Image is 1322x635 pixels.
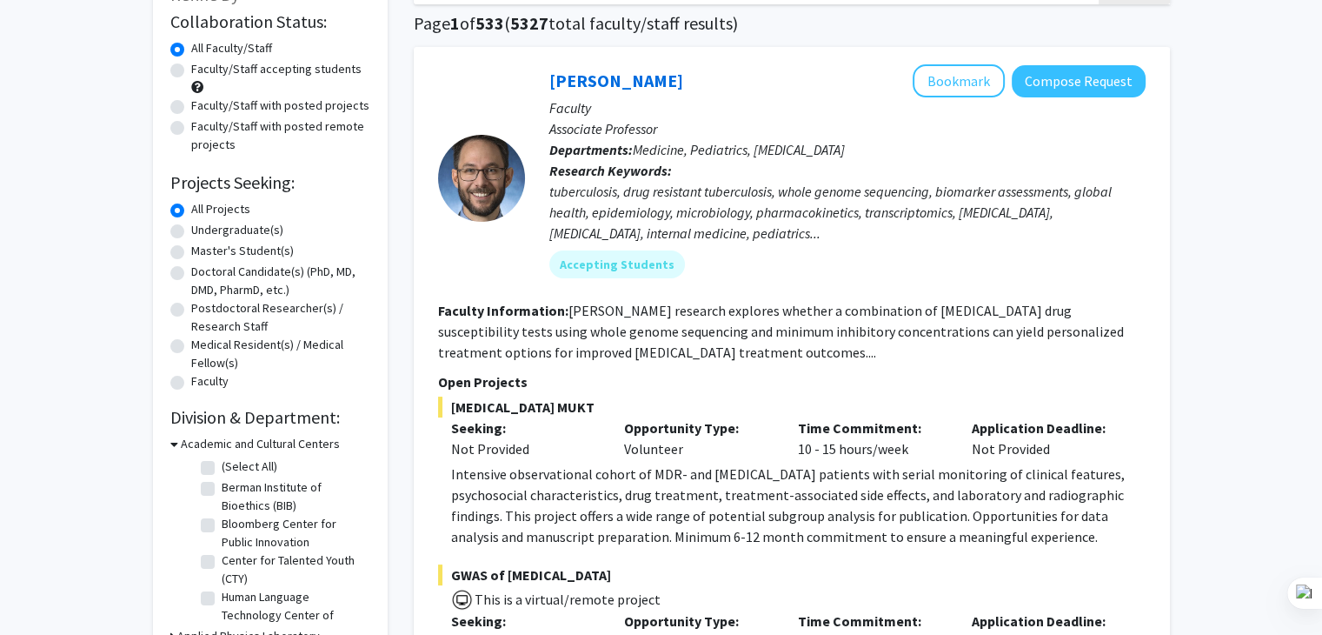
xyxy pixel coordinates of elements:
[438,397,1146,418] span: [MEDICAL_DATA] MUKT
[170,11,370,32] h2: Collaboration Status:
[475,12,504,34] span: 533
[451,438,599,459] div: Not Provided
[191,221,283,239] label: Undergraduate(s)
[450,12,460,34] span: 1
[972,611,1119,632] p: Application Deadline:
[624,611,772,632] p: Opportunity Type:
[549,70,683,91] a: [PERSON_NAME]
[191,336,370,372] label: Medical Resident(s) / Medical Fellow(s)
[170,407,370,428] h2: Division & Department:
[549,97,1146,118] p: Faculty
[510,12,548,34] span: 5327
[191,372,229,391] label: Faculty
[473,591,661,608] span: This is a virtual/remote project
[438,371,1146,392] p: Open Projects
[414,13,1170,34] h1: Page of ( total faculty/staff results)
[13,557,74,622] iframe: Chat
[633,141,845,158] span: Medicine, Pediatrics, [MEDICAL_DATA]
[191,117,370,154] label: Faculty/Staff with posted remote projects
[191,242,294,260] label: Master's Student(s)
[181,435,340,453] h3: Academic and Cultural Centers
[549,118,1146,139] p: Associate Professor
[611,418,785,459] div: Volunteer
[549,141,633,158] b: Departments:
[191,263,370,299] label: Doctoral Candidate(s) (PhD, MD, DMD, PharmD, etc.)
[170,172,370,193] h2: Projects Seeking:
[1012,65,1146,97] button: Compose Request to Jeffrey Tornheim
[785,418,959,459] div: 10 - 15 hours/week
[222,458,277,476] label: (Select All)
[451,418,599,438] p: Seeking:
[191,39,272,57] label: All Faculty/Staff
[959,418,1133,459] div: Not Provided
[191,200,250,218] label: All Projects
[451,464,1146,547] p: Intensive observational cohort of MDR- and [MEDICAL_DATA] patients with serial monitoring of clin...
[222,515,366,551] label: Bloomberg Center for Public Innovation
[451,611,599,632] p: Seeking:
[438,302,1124,361] fg-read-more: [PERSON_NAME] research explores whether a combination of [MEDICAL_DATA] drug susceptibility tests...
[222,551,366,588] label: Center for Talented Youth (CTY)
[972,418,1119,438] p: Application Deadline:
[549,162,672,179] b: Research Keywords:
[913,64,1005,97] button: Add Jeffrey Tornheim to Bookmarks
[438,565,1146,585] span: GWAS of [MEDICAL_DATA]
[798,418,946,438] p: Time Commitment:
[191,299,370,336] label: Postdoctoral Researcher(s) / Research Staff
[624,418,772,438] p: Opportunity Type:
[191,60,362,78] label: Faculty/Staff accepting students
[438,302,568,319] b: Faculty Information:
[798,611,946,632] p: Time Commitment:
[549,251,685,278] mat-chip: Accepting Students
[191,97,369,115] label: Faculty/Staff with posted projects
[222,478,366,515] label: Berman Institute of Bioethics (BIB)
[549,181,1146,244] div: tuberculosis, drug resistant tuberculosis, whole genome sequencing, biomarker assessments, global...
